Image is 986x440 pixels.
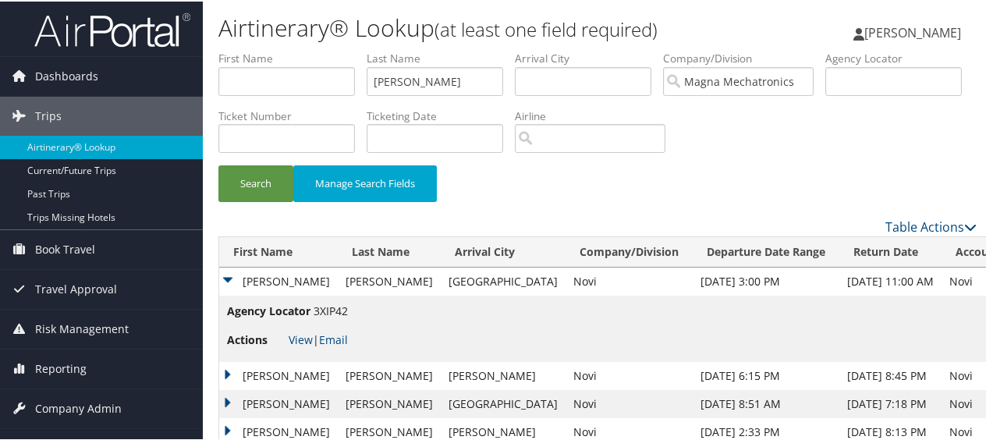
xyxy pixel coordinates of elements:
button: Search [218,164,293,200]
td: [PERSON_NAME] [338,360,441,389]
td: [GEOGRAPHIC_DATA] [441,266,566,294]
span: | [289,331,348,346]
td: [GEOGRAPHIC_DATA] [441,389,566,417]
label: Last Name [367,49,515,65]
small: (at least one field required) [434,15,658,41]
td: [DATE] 8:51 AM [693,389,839,417]
label: Agency Locator [825,49,974,65]
label: Ticket Number [218,107,367,122]
td: [PERSON_NAME] [219,266,338,294]
span: Company Admin [35,388,122,427]
span: 3XIP42 [314,302,348,317]
td: [DATE] 7:18 PM [839,389,942,417]
td: [DATE] 8:45 PM [839,360,942,389]
span: [PERSON_NAME] [864,23,961,40]
span: Travel Approval [35,268,117,307]
button: Manage Search Fields [293,164,437,200]
label: Airline [515,107,677,122]
span: Dashboards [35,55,98,94]
label: Arrival City [515,49,663,65]
td: [PERSON_NAME] [219,360,338,389]
th: Arrival City: activate to sort column ascending [441,236,566,266]
td: [PERSON_NAME] [338,389,441,417]
a: Table Actions [885,217,977,234]
td: Novi [566,389,693,417]
td: [DATE] 11:00 AM [839,266,942,294]
td: [DATE] 6:15 PM [693,360,839,389]
td: [PERSON_NAME] [441,360,566,389]
th: Return Date: activate to sort column ascending [839,236,942,266]
th: First Name: activate to sort column ascending [219,236,338,266]
span: Risk Management [35,308,129,347]
a: [PERSON_NAME] [853,8,977,55]
span: Book Travel [35,229,95,268]
label: Ticketing Date [367,107,515,122]
span: Agency Locator [227,301,310,318]
a: View [289,331,313,346]
th: Last Name: activate to sort column ascending [338,236,441,266]
h1: Airtinerary® Lookup [218,10,724,43]
img: airportal-logo.png [34,10,190,47]
label: First Name [218,49,367,65]
td: [PERSON_NAME] [219,389,338,417]
td: Novi [566,360,693,389]
a: Email [319,331,348,346]
span: Reporting [35,348,87,387]
th: Company/Division [566,236,693,266]
th: Departure Date Range: activate to sort column ascending [693,236,839,266]
td: [DATE] 3:00 PM [693,266,839,294]
label: Company/Division [663,49,825,65]
span: Actions [227,330,286,347]
td: [PERSON_NAME] [338,266,441,294]
td: Novi [566,266,693,294]
span: Trips [35,95,62,134]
